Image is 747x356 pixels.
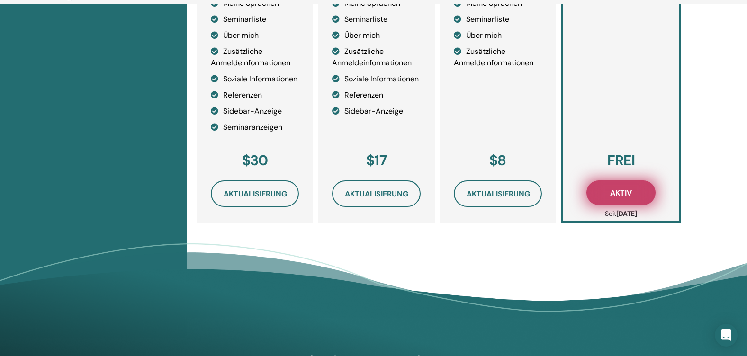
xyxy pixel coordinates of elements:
li: Seminarliste [211,14,299,25]
span: Aktualisierung [467,189,530,199]
li: Über mich [454,30,542,41]
li: Über mich [332,30,420,41]
span: Aktualisierung [224,189,287,199]
h3: $8 [454,152,542,169]
button: Aktiv [586,180,656,205]
li: Soziale Informationen [332,73,420,85]
button: Aktualisierung [454,180,542,207]
li: Zusätzliche Anmeldeinformationen [332,46,420,69]
button: Aktualisierung [211,180,299,207]
div: Open Intercom Messenger [715,324,738,347]
h3: $17 [332,152,420,169]
li: Sidebar-Anzeige [211,106,299,117]
li: Soziale Informationen [211,73,299,85]
li: Zusätzliche Anmeldeinformationen [211,46,299,69]
li: Seminarliste [454,14,542,25]
li: Zusätzliche Anmeldeinformationen [454,46,542,69]
h3: FREI [577,152,665,169]
h3: $30 [211,152,299,169]
li: Seminaranzeigen [211,122,299,133]
button: Aktualisierung [332,180,420,207]
p: Seit [577,209,665,219]
li: Seminarliste [332,14,420,25]
li: Referenzen [332,89,420,101]
li: Referenzen [211,89,299,101]
b: [DATE] [616,209,637,218]
span: Aktiv [610,188,632,198]
li: Sidebar-Anzeige [332,106,420,117]
li: Über mich [211,30,299,41]
span: Aktualisierung [345,189,408,199]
